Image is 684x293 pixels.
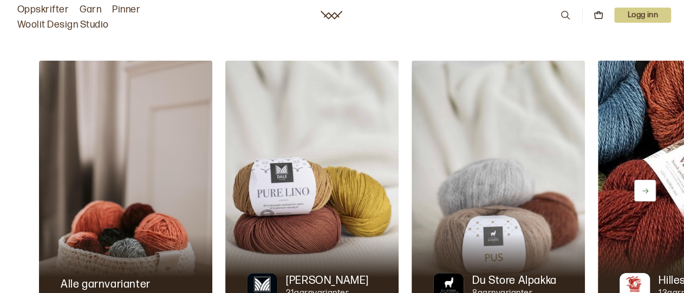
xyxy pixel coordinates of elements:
p: Logg inn [614,8,671,23]
a: Woolit Design Studio [17,17,109,32]
p: Du Store Alpakka [472,273,557,288]
a: Pinner [112,2,140,17]
button: User dropdown [614,8,671,23]
a: Garn [80,2,101,17]
p: Alle garnvarianter [61,277,151,292]
a: Oppskrifter [17,2,69,17]
p: [PERSON_NAME] [286,273,369,288]
a: Woolit [321,11,342,19]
